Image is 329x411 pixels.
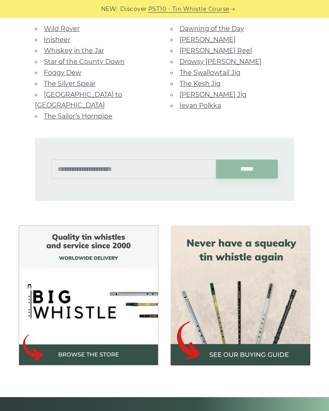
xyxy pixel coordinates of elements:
[44,58,125,66] a: Star of the County Down
[44,69,81,77] a: Foggy Dew
[120,4,147,14] span: Discover
[180,102,221,109] a: Ievan Polkka
[180,69,240,77] a: The Swallowtail Jig
[180,91,247,98] a: [PERSON_NAME] Jig
[180,36,236,44] a: [PERSON_NAME]
[171,225,310,365] img: tin whistle buying guide
[148,4,229,14] a: PST10 - Tin Whistle Course
[180,25,244,33] a: Dawning of the Day
[101,4,118,14] span: NEW:
[180,58,262,66] a: Drowsy [PERSON_NAME]
[180,80,221,87] a: The Kesh Jig
[19,225,158,365] img: BigWhistle Tin Whistle Store
[44,112,113,120] a: The Sailor’s Hornpipe
[35,91,122,109] a: [GEOGRAPHIC_DATA] to [GEOGRAPHIC_DATA]
[44,47,104,55] a: Whiskey in the Jar
[180,47,252,55] a: [PERSON_NAME] Reel
[44,36,70,44] a: Inisheer
[44,25,80,33] a: Wild Rover
[44,80,95,87] a: The Silver Spear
